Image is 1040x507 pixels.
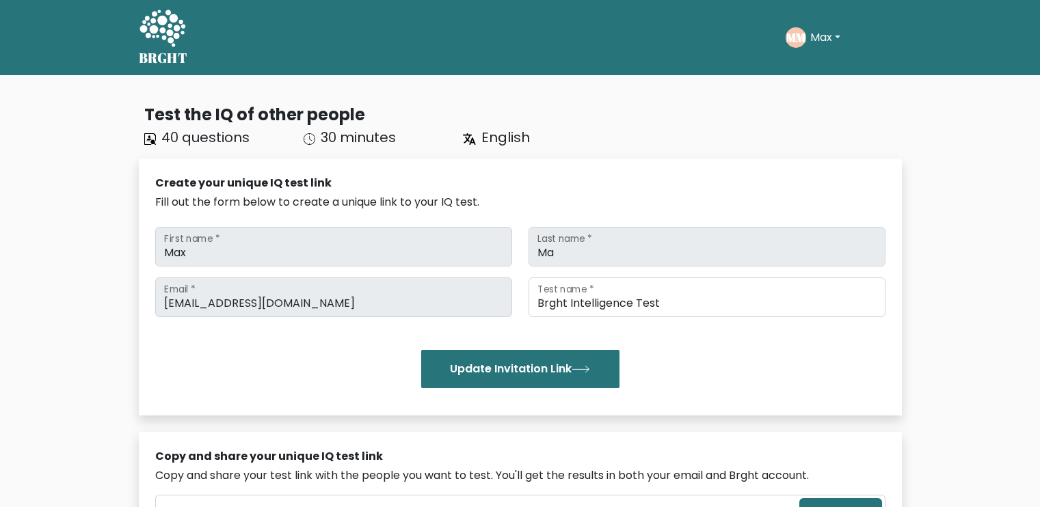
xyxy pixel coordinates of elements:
a: BRGHT [139,5,188,70]
button: Update Invitation Link [421,350,619,388]
button: Max [806,29,844,46]
span: English [481,128,530,147]
div: Copy and share your unique IQ test link [155,448,885,465]
span: 40 questions [161,128,250,147]
span: 30 minutes [321,128,396,147]
div: Copy and share your test link with the people you want to test. You'll get the results in both yo... [155,467,885,484]
input: First name [155,227,512,266]
input: Test name [529,277,885,317]
h5: BRGHT [139,50,188,66]
div: Test the IQ of other people [144,102,902,127]
input: Email [155,277,512,317]
text: MM [786,29,806,45]
div: Fill out the form below to create a unique link to your IQ test. [155,194,885,210]
input: Last name [529,227,885,266]
div: Create your unique IQ test link [155,175,885,191]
